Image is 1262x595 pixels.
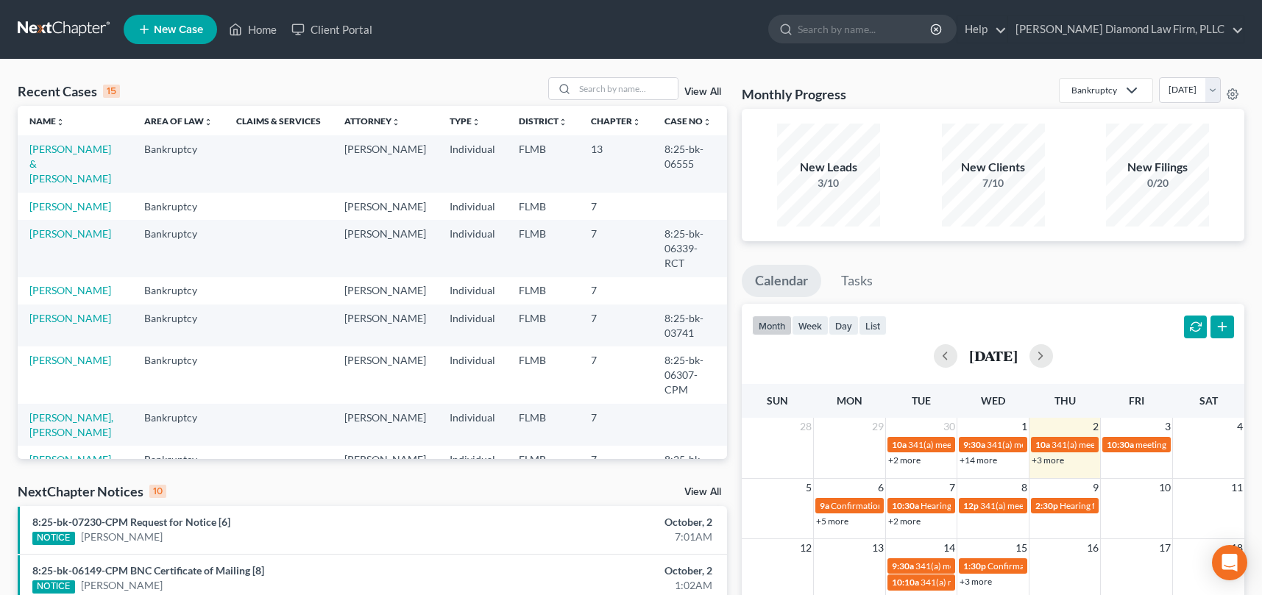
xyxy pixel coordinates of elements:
[32,564,264,577] a: 8:25-bk-06149-CPM BNC Certificate of Mailing [8]
[438,193,507,220] td: Individual
[507,346,579,403] td: FLMB
[703,118,712,127] i: unfold_more
[980,500,1122,511] span: 341(a) meeting for [PERSON_NAME]
[1158,479,1172,496] span: 10
[632,118,641,127] i: unfold_more
[495,578,712,593] div: 1:02AM
[798,15,932,43] input: Search by name...
[579,277,653,304] td: 7
[1230,539,1244,557] span: 18
[684,87,721,97] a: View All
[29,200,111,213] a: [PERSON_NAME]
[1085,539,1100,557] span: 16
[912,394,931,407] span: Tue
[1212,545,1247,580] div: Open Intercom Messenger
[829,316,859,335] button: day
[579,346,653,403] td: 7
[988,560,1155,571] span: Confirmation hearing for [PERSON_NAME]
[942,539,957,557] span: 14
[438,277,507,304] td: Individual
[81,578,163,593] a: [PERSON_NAME]
[1035,439,1050,450] span: 10a
[1230,479,1244,496] span: 11
[472,118,481,127] i: unfold_more
[29,453,111,495] a: [PERSON_NAME] & [PERSON_NAME]
[29,312,111,324] a: [PERSON_NAME]
[344,115,400,127] a: Attorneyunfold_more
[752,316,792,335] button: month
[942,159,1045,176] div: New Clients
[960,576,992,587] a: +3 more
[816,516,848,527] a: +5 more
[798,539,813,557] span: 12
[507,404,579,446] td: FLMB
[1014,539,1029,557] span: 15
[438,346,507,403] td: Individual
[960,455,997,466] a: +14 more
[1091,479,1100,496] span: 9
[391,118,400,127] i: unfold_more
[1199,394,1218,407] span: Sat
[579,404,653,446] td: 7
[559,118,567,127] i: unfold_more
[495,515,712,530] div: October, 2
[579,220,653,277] td: 7
[1054,394,1076,407] span: Thu
[333,193,438,220] td: [PERSON_NAME]
[154,24,203,35] span: New Case
[653,220,727,277] td: 8:25-bk-06339-RCT
[908,439,1050,450] span: 341(a) meeting for [PERSON_NAME]
[1035,500,1058,511] span: 2:30p
[507,220,579,277] td: FLMB
[892,439,907,450] span: 10a
[777,159,880,176] div: New Leads
[32,580,75,594] div: NOTICE
[767,394,788,407] span: Sun
[450,115,481,127] a: Typeunfold_more
[828,265,886,297] a: Tasks
[132,193,224,220] td: Bankruptcy
[888,455,921,466] a: +2 more
[942,418,957,435] span: 30
[653,304,727,346] td: 8:25-bk-03741
[963,439,985,450] span: 9:30a
[149,485,166,498] div: 10
[29,143,111,185] a: [PERSON_NAME] & [PERSON_NAME]
[132,135,224,192] td: Bankruptcy
[963,500,979,511] span: 12p
[333,135,438,192] td: [PERSON_NAME]
[664,115,712,127] a: Case Nounfold_more
[1060,500,1254,511] span: Hearing for Mirror Trading International (PTY) Ltd.
[653,446,727,502] td: 8:25-bk-07257
[579,304,653,346] td: 7
[792,316,829,335] button: week
[653,346,727,403] td: 8:25-bk-06307-CPM
[1020,418,1029,435] span: 1
[81,530,163,544] a: [PERSON_NAME]
[1052,439,1194,450] span: 341(a) meeting for [PERSON_NAME]
[653,135,727,192] td: 8:25-bk-06555
[1091,418,1100,435] span: 2
[132,404,224,446] td: Bankruptcy
[132,446,224,502] td: Bankruptcy
[18,82,120,100] div: Recent Cases
[684,487,721,497] a: View All
[438,304,507,346] td: Individual
[892,500,919,511] span: 10:30a
[29,354,111,366] a: [PERSON_NAME]
[1106,159,1209,176] div: New Filings
[333,277,438,304] td: [PERSON_NAME]
[132,346,224,403] td: Bankruptcy
[948,479,957,496] span: 7
[438,404,507,446] td: Individual
[333,346,438,403] td: [PERSON_NAME]
[942,176,1045,190] div: 7/10
[221,16,284,43] a: Home
[18,482,166,500] div: NextChapter Notices
[579,446,653,502] td: 7
[1106,176,1209,190] div: 0/20
[888,516,921,527] a: +2 more
[507,304,579,346] td: FLMB
[438,220,507,277] td: Individual
[579,135,653,192] td: 13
